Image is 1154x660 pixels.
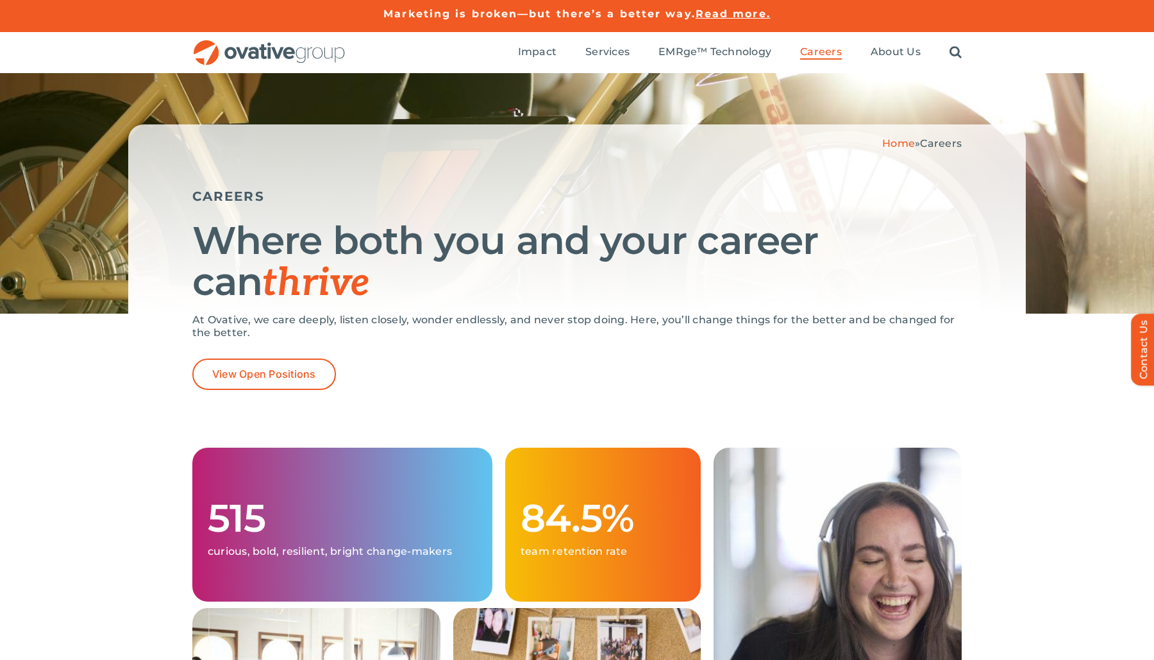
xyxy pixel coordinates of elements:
[800,46,842,58] span: Careers
[521,545,685,558] p: team retention rate
[585,46,630,58] span: Services
[192,189,962,204] h5: CAREERS
[192,359,336,390] a: View Open Positions
[212,368,316,380] span: View Open Positions
[192,38,346,51] a: OG_Full_horizontal_RGB
[949,46,962,60] a: Search
[871,46,921,60] a: About Us
[871,46,921,58] span: About Us
[658,46,771,58] span: EMRge™ Technology
[383,8,696,20] a: Marketing is broken—but there’s a better way.
[882,137,915,149] a: Home
[518,46,556,60] a: Impact
[920,137,962,149] span: Careers
[208,498,477,539] h1: 515
[518,46,556,58] span: Impact
[800,46,842,60] a: Careers
[192,314,962,339] p: At Ovative, we care deeply, listen closely, wonder endlessly, and never stop doing. Here, you’ll ...
[518,32,962,73] nav: Menu
[882,137,962,149] span: »
[192,220,962,304] h1: Where both you and your career can
[585,46,630,60] a: Services
[696,8,771,20] a: Read more.
[521,498,685,539] h1: 84.5%
[658,46,771,60] a: EMRge™ Technology
[262,260,369,307] span: thrive
[208,545,477,558] p: curious, bold, resilient, bright change-makers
